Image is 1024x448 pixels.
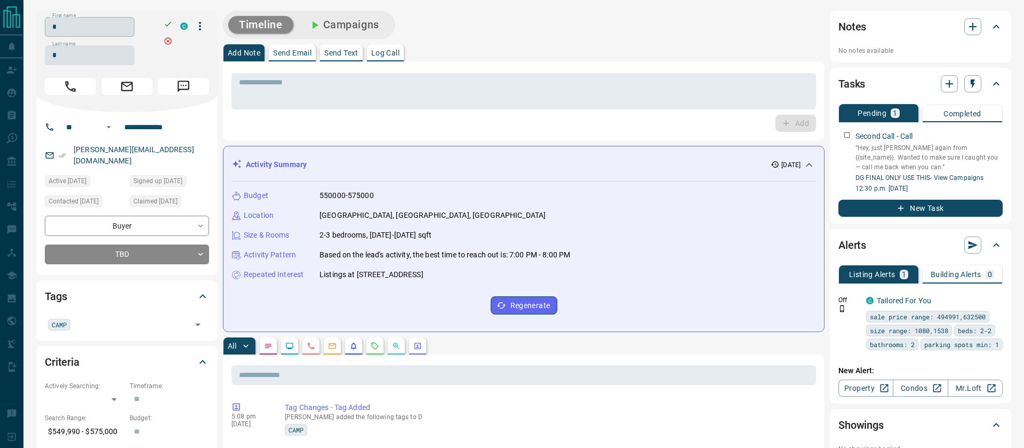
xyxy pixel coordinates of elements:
[855,143,1003,172] p: “Hey, just [PERSON_NAME] again from {{site_name}}. Wanted to make sure I caught you — call me bac...
[948,380,1003,397] a: Mr.Loft
[244,230,290,241] p: Size & Rooms
[838,305,846,312] svg: Push Notification Only
[244,269,303,280] p: Repeated Interest
[45,423,124,441] p: $549,990 - $575,000
[838,200,1003,217] button: New Task
[52,12,76,19] label: First name
[943,110,981,117] p: Completed
[45,353,79,371] h2: Criteria
[285,413,812,421] p: [PERSON_NAME] added the following tags to D
[988,271,992,278] p: 0
[413,342,422,350] svg: Agent Actions
[45,381,124,391] p: Actively Searching:
[102,121,115,133] button: Open
[45,216,209,235] div: Buyer
[244,190,268,201] p: Budget
[319,269,423,280] p: Listings at [STREET_ADDRESS]
[838,14,1003,40] div: Notes
[319,230,431,241] p: 2-3 bedrooms, [DATE]-[DATE] sqft
[838,18,866,35] h2: Notes
[328,342,337,350] svg: Emails
[855,131,913,142] p: Second Call - Call
[838,365,1003,376] p: New Alert:
[371,49,399,57] p: Log Call
[877,296,931,305] a: Tailored For You
[285,342,294,350] svg: Lead Browsing Activity
[285,402,812,413] p: Tag Changes - Tag Added
[273,49,311,57] p: Send Email
[838,71,1003,97] div: Tasks
[319,190,374,201] p: 550000-575000
[866,297,874,304] div: condos.ca
[231,420,269,428] p: [DATE]
[231,413,269,420] p: 5:08 pm
[180,22,188,30] div: condos.ca
[130,175,209,190] div: Wed Jul 30 2025
[924,339,999,350] span: parking spots min: 1
[838,75,865,92] h2: Tasks
[228,49,260,57] p: Add Note
[228,16,293,34] button: Timeline
[307,342,315,350] svg: Calls
[289,425,303,435] span: CAMP
[870,311,986,322] span: sale price range: 494991,632500
[491,296,557,315] button: Regenerate
[45,413,124,423] p: Search Range:
[244,249,296,261] p: Activity Pattern
[45,78,96,95] span: Call
[319,249,570,261] p: Based on the lead's activity, the best time to reach out is: 7:00 PM - 8:00 PM
[931,271,981,278] p: Building Alerts
[59,152,66,159] svg: Email Verified
[855,174,983,182] a: DG FINAL ONLY USE THIS- View Campaigns
[838,412,1003,438] div: Showings
[52,41,76,48] label: Last name
[849,271,895,278] p: Listing Alerts
[49,176,86,186] span: Active [DATE]
[858,109,886,117] p: Pending
[958,325,991,336] span: beds: 2-2
[190,317,205,332] button: Open
[101,78,153,95] span: Email
[838,237,866,254] h2: Alerts
[133,196,178,207] span: Claimed [DATE]
[893,109,897,117] p: 1
[781,160,801,170] p: [DATE]
[870,339,915,350] span: bathrooms: 2
[45,245,209,264] div: TBD
[130,381,209,391] p: Timeframe:
[130,195,209,210] div: Wed Jul 30 2025
[45,195,124,210] div: Wed Jul 30 2025
[49,196,99,207] span: Contacted [DATE]
[349,342,358,350] svg: Listing Alerts
[298,16,390,34] button: Campaigns
[838,295,860,305] p: Off
[52,319,67,330] span: CAMP
[232,155,815,175] div: Activity Summary[DATE]
[45,288,67,305] h2: Tags
[45,284,209,309] div: Tags
[228,342,236,350] p: All
[319,210,546,221] p: [GEOGRAPHIC_DATA], [GEOGRAPHIC_DATA], [GEOGRAPHIC_DATA]
[838,46,1003,56] p: No notes available
[392,342,401,350] svg: Opportunities
[246,159,307,170] p: Activity Summary
[74,145,194,165] a: [PERSON_NAME][EMAIL_ADDRESS][DOMAIN_NAME]
[902,271,906,278] p: 1
[324,49,358,57] p: Send Text
[371,342,379,350] svg: Requests
[838,416,884,434] h2: Showings
[130,413,209,423] p: Budget:
[870,325,948,336] span: size range: 1080,1538
[264,342,273,350] svg: Notes
[838,380,893,397] a: Property
[244,210,274,221] p: Location
[45,349,209,375] div: Criteria
[893,380,948,397] a: Condos
[158,78,209,95] span: Message
[133,176,182,186] span: Signed up [DATE]
[838,232,1003,258] div: Alerts
[45,175,124,190] div: Thu Jul 31 2025
[855,184,1003,193] p: 12:30 p.m. [DATE]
